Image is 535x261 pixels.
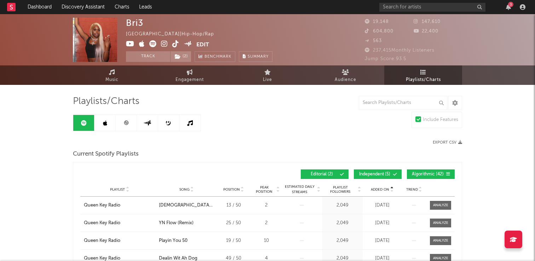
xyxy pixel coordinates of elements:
[151,65,229,85] a: Engagement
[195,51,235,62] a: Benchmark
[263,76,272,84] span: Live
[126,18,143,28] div: Bri3
[239,51,272,62] button: Summary
[365,57,406,61] span: Jump Score: 93.5
[105,76,119,84] span: Music
[306,65,384,85] a: Audience
[126,30,222,39] div: [GEOGRAPHIC_DATA] | Hip-Hop/Rap
[508,2,513,7] div: 3
[248,55,269,59] span: Summary
[229,65,306,85] a: Live
[170,51,191,62] span: ( 2 )
[196,40,209,49] button: Edit
[171,51,191,62] button: (2)
[365,39,382,43] span: 563
[414,19,441,24] span: 147,610
[365,19,389,24] span: 19,148
[205,53,231,61] span: Benchmark
[365,48,435,53] span: 237,415 Monthly Listeners
[384,65,462,85] a: Playlists/Charts
[73,65,151,85] a: Music
[379,3,485,12] input: Search for artists
[365,29,393,34] span: 604,800
[506,4,511,10] button: 3
[176,76,204,84] span: Engagement
[126,51,170,62] button: Track
[414,29,438,34] span: 22,400
[335,76,356,84] span: Audience
[406,76,441,84] span: Playlists/Charts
